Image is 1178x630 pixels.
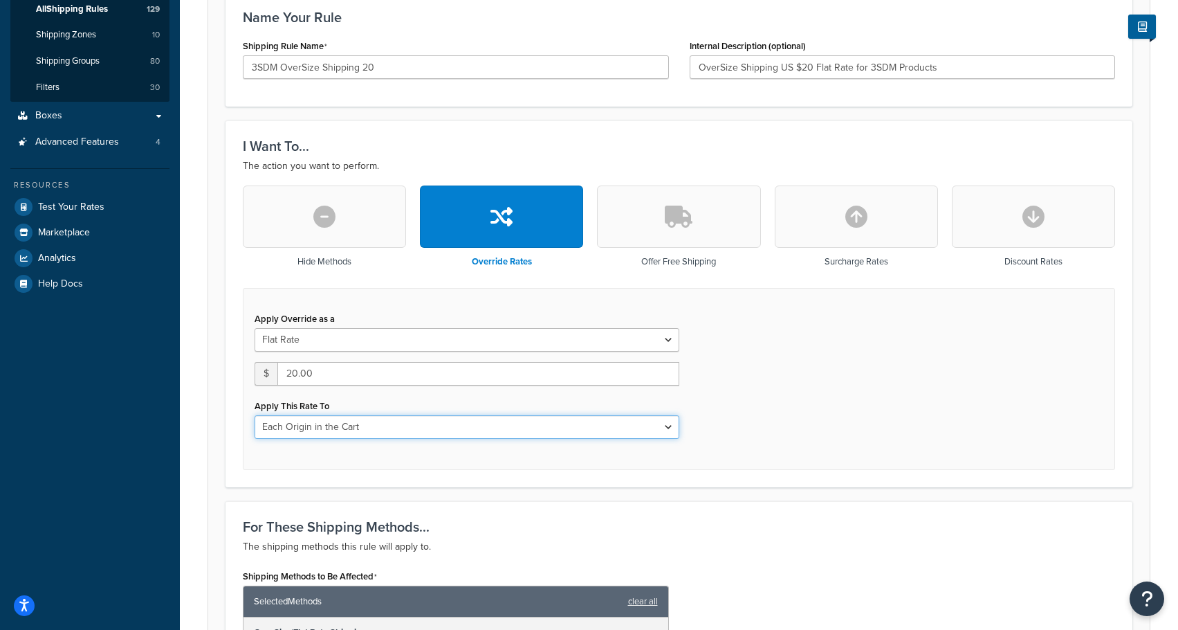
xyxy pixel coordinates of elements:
h3: Offer Free Shipping [641,257,716,267]
p: The shipping methods this rule will apply to. [243,539,1115,555]
span: 80 [150,55,160,67]
a: Shipping Zones10 [10,22,169,48]
p: The action you want to perform. [243,158,1115,174]
li: Shipping Groups [10,48,169,74]
label: Internal Description (optional) [690,41,806,51]
span: Test Your Rates [38,201,104,213]
a: Marketplace [10,220,169,245]
span: Analytics [38,253,76,264]
div: Resources [10,179,169,191]
label: Apply Override as a [255,314,335,324]
span: Filters [36,82,59,93]
span: Selected Methods [254,592,621,611]
a: Filters30 [10,75,169,100]
label: Apply This Rate To [255,401,329,411]
a: Test Your Rates [10,195,169,219]
li: Shipping Zones [10,22,169,48]
button: Show Help Docs [1128,15,1156,39]
span: Shipping Groups [36,55,100,67]
span: 10 [152,29,160,41]
a: Shipping Groups80 [10,48,169,74]
a: Advanced Features4 [10,129,169,155]
span: 30 [150,82,160,93]
span: Boxes [35,110,62,122]
span: All Shipping Rules [36,3,108,15]
a: Help Docs [10,271,169,296]
span: Marketplace [38,227,90,239]
a: clear all [628,592,658,611]
h3: Name Your Rule [243,10,1115,25]
li: Filters [10,75,169,100]
h3: Hide Methods [297,257,351,267]
h3: I Want To... [243,138,1115,154]
h3: Discount Rates [1004,257,1062,267]
button: Open Resource Center [1130,582,1164,616]
label: Shipping Methods to Be Affected [243,571,377,582]
h3: For These Shipping Methods... [243,519,1115,534]
span: 129 [147,3,160,15]
span: Advanced Features [35,136,119,148]
a: Analytics [10,246,169,271]
h3: Surcharge Rates [825,257,888,267]
li: Advanced Features [10,129,169,155]
span: Help Docs [38,278,83,290]
label: Shipping Rule Name [243,41,327,52]
h3: Override Rates [472,257,532,267]
a: Boxes [10,103,169,129]
span: Shipping Zones [36,29,96,41]
span: 4 [156,136,160,148]
span: $ [255,362,277,386]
